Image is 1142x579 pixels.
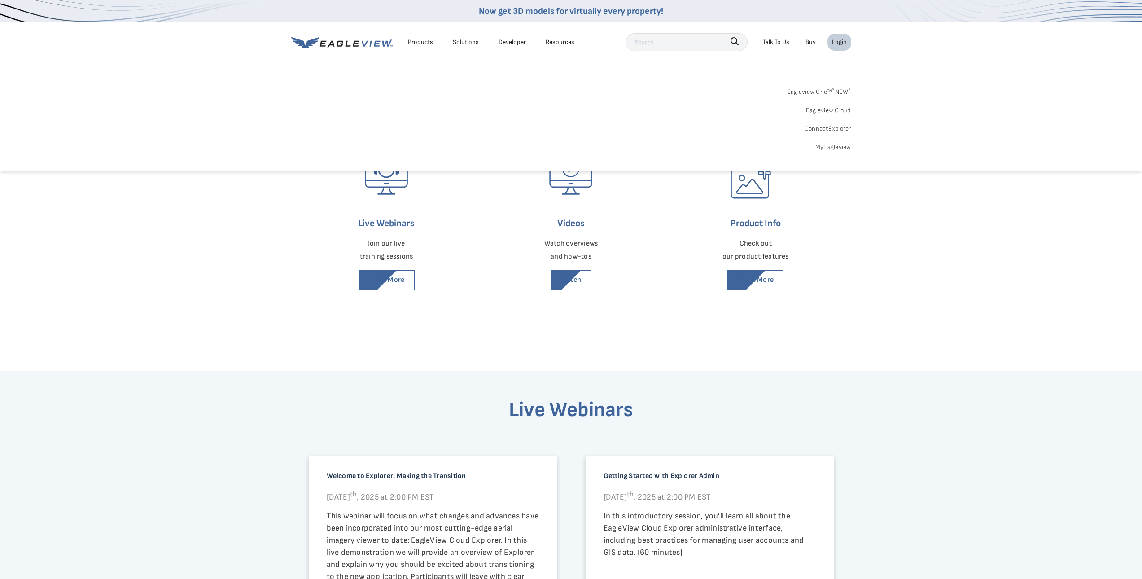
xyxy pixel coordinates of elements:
[493,216,649,231] h6: Videos
[787,83,851,97] a: Eagleview One™*NEW*
[604,489,816,503] p: [DATE] , 2025 at 2:00 PM EST
[678,237,833,263] p: Check out our product features
[806,105,851,116] a: Eagleview Cloud
[309,237,464,263] p: Join our live training sessions
[604,472,719,480] strong: Getting Started with Explorer Admin
[309,398,834,449] h3: Live Webinars
[359,270,415,290] a: Learn More
[493,237,649,263] p: Watch overviews and how-tos
[327,472,466,480] strong: Welcome to Explorer: Making the Transition
[309,216,464,231] h6: Live Webinars
[453,36,479,48] div: Solutions
[327,489,539,503] p: [DATE] , 2025 at 2:00 PM EST
[499,36,526,48] a: Developer
[546,36,574,48] div: Resources
[678,216,833,231] h6: Product Info
[815,141,851,153] a: MyEagleview
[727,270,783,290] a: Learn More
[627,490,634,499] sup: th
[832,88,851,96] span: NEW
[350,490,357,499] sup: th
[479,6,663,17] a: Now get 3D models for virtually every property!
[604,510,816,558] p: In this introductory session, you’ll learn all about the EagleView Cloud Explorer administrative ...
[551,270,591,290] a: Watch
[626,33,748,51] input: Search
[805,123,851,134] a: ConnectExplorer
[408,36,433,48] div: Products
[805,36,816,48] a: Buy
[832,36,847,48] div: Login
[763,36,789,48] div: Talk To Us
